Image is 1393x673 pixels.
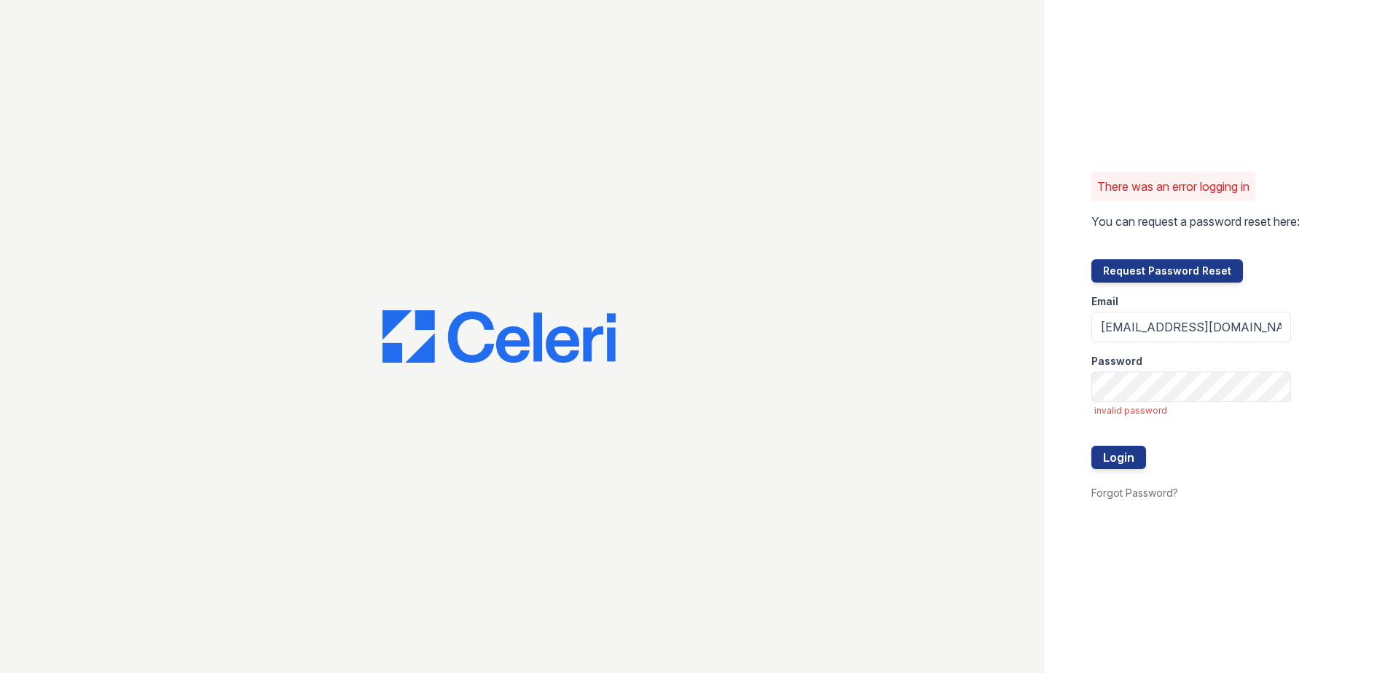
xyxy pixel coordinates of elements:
[1091,213,1300,230] p: You can request a password reset here:
[1091,354,1142,369] label: Password
[1091,294,1118,309] label: Email
[1091,487,1178,499] a: Forgot Password?
[1094,405,1291,417] span: invalid password
[382,310,616,363] img: CE_Logo_Blue-a8612792a0a2168367f1c8372b55b34899dd931a85d93a1a3d3e32e68fde9ad4.png
[1097,178,1249,195] p: There was an error logging in
[1091,446,1146,469] button: Login
[1091,259,1243,283] button: Request Password Reset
